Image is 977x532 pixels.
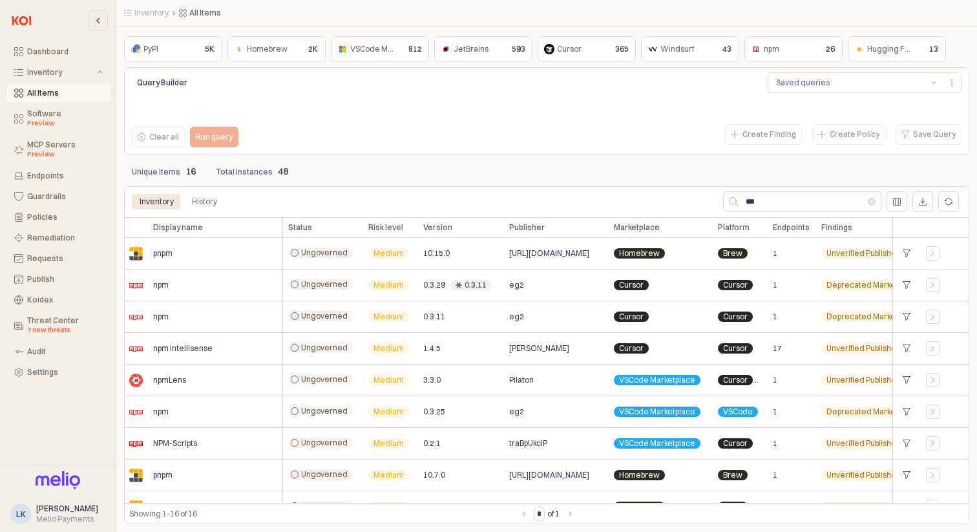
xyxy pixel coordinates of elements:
[773,407,777,417] span: 1
[619,502,660,512] span: Homebrew
[27,325,103,335] div: 7 new threats
[619,438,695,449] span: VSCode Marketplace
[153,222,203,233] span: Display name
[547,507,560,520] label: of 1
[898,467,916,484] div: +
[423,407,445,417] span: 0.3.25
[153,248,173,259] span: pnpm
[619,407,695,417] span: VSCode Marketplace
[301,248,348,258] span: Ungoverned
[723,375,748,385] span: Cursor
[615,43,629,55] p: 365
[423,343,441,354] span: 1.4.5
[185,165,196,178] p: 16
[27,47,103,56] div: Dashboard
[509,222,545,233] span: Publisher
[423,222,452,233] span: Version
[301,374,348,385] span: Ungoverned
[124,503,969,524] div: Table toolbar
[301,469,348,480] span: Ungoverned
[509,502,589,512] span: [URL][DOMAIN_NAME]
[27,171,103,180] div: Endpoints
[725,124,802,145] button: Create Finding
[27,192,103,201] div: Guardrails
[27,295,103,304] div: Koidex
[773,470,777,480] span: 1
[423,502,450,512] span: 10.10.0
[773,312,777,322] span: 1
[898,277,916,293] div: +
[454,44,488,54] span: JetBrains
[830,129,879,140] p: Create Policy
[27,347,103,356] div: Audit
[826,470,899,480] span: Unverified Publisher
[149,132,179,142] p: Clear all
[301,501,348,511] span: Ungoverned
[6,343,110,361] button: Audit
[723,407,753,417] span: VSCode
[373,438,404,449] span: Medium
[6,63,110,81] button: Inventory
[10,504,31,524] button: LK
[373,280,404,290] span: Medium
[373,248,404,259] span: Medium
[27,316,103,335] div: Threat Center
[423,375,441,385] span: 3.3.0
[6,250,110,268] button: Requests
[619,248,660,259] span: Homebrew
[776,76,830,89] div: Saved queries
[247,43,288,56] div: Homebrew
[6,167,110,185] button: Endpoints
[137,77,304,89] p: Query Builder
[6,187,110,206] button: Guardrails
[132,98,961,124] iframe: QueryBuildingItay
[868,198,876,206] button: Clear
[619,343,644,354] span: Cursor
[538,36,636,62] div: Cursor365
[6,84,110,102] button: All Items
[6,105,110,133] button: Software
[190,127,238,147] button: Run query
[764,43,779,56] div: npm
[373,312,404,322] span: Medium
[301,279,348,290] span: Ungoverned
[929,43,938,55] p: 13
[368,222,403,233] span: Risk level
[301,311,348,321] span: Ungoverned
[153,438,197,449] span: NPM-Scripts
[826,43,835,55] p: 26
[898,498,916,515] div: +
[821,222,852,233] span: Findings
[6,312,110,340] button: Threat Center
[773,502,777,512] span: 1
[153,375,186,385] span: npmLens
[408,43,422,55] p: 812
[6,270,110,288] button: Publish
[27,213,103,222] div: Policies
[722,43,731,55] p: 43
[373,375,404,385] span: Medium
[350,44,426,54] span: VSCode Marketplace
[826,375,899,385] span: Unverified Publisher
[301,343,348,353] span: Ungoverned
[773,343,782,354] span: 17
[744,36,843,62] div: npm26
[826,438,899,449] span: Unverified Publisher
[509,407,524,417] span: eg2
[140,194,174,209] div: Inventory
[509,248,589,259] span: [URL][DOMAIN_NAME]
[826,502,899,512] span: Unverified Publisher
[509,375,534,385] span: Pilaton
[509,470,589,480] span: [URL][DOMAIN_NAME]
[723,312,748,322] span: Cursor
[509,343,569,354] span: [PERSON_NAME]
[129,507,516,520] div: Showing 1-16 of 16
[896,124,961,145] button: Save Query
[812,124,885,145] button: Create Policy
[898,435,916,452] div: +
[898,372,916,388] div: +
[423,438,441,449] span: 0.2.1
[942,72,961,93] button: Menu
[423,248,450,259] span: 10.15.0
[227,36,326,62] div: Homebrew2K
